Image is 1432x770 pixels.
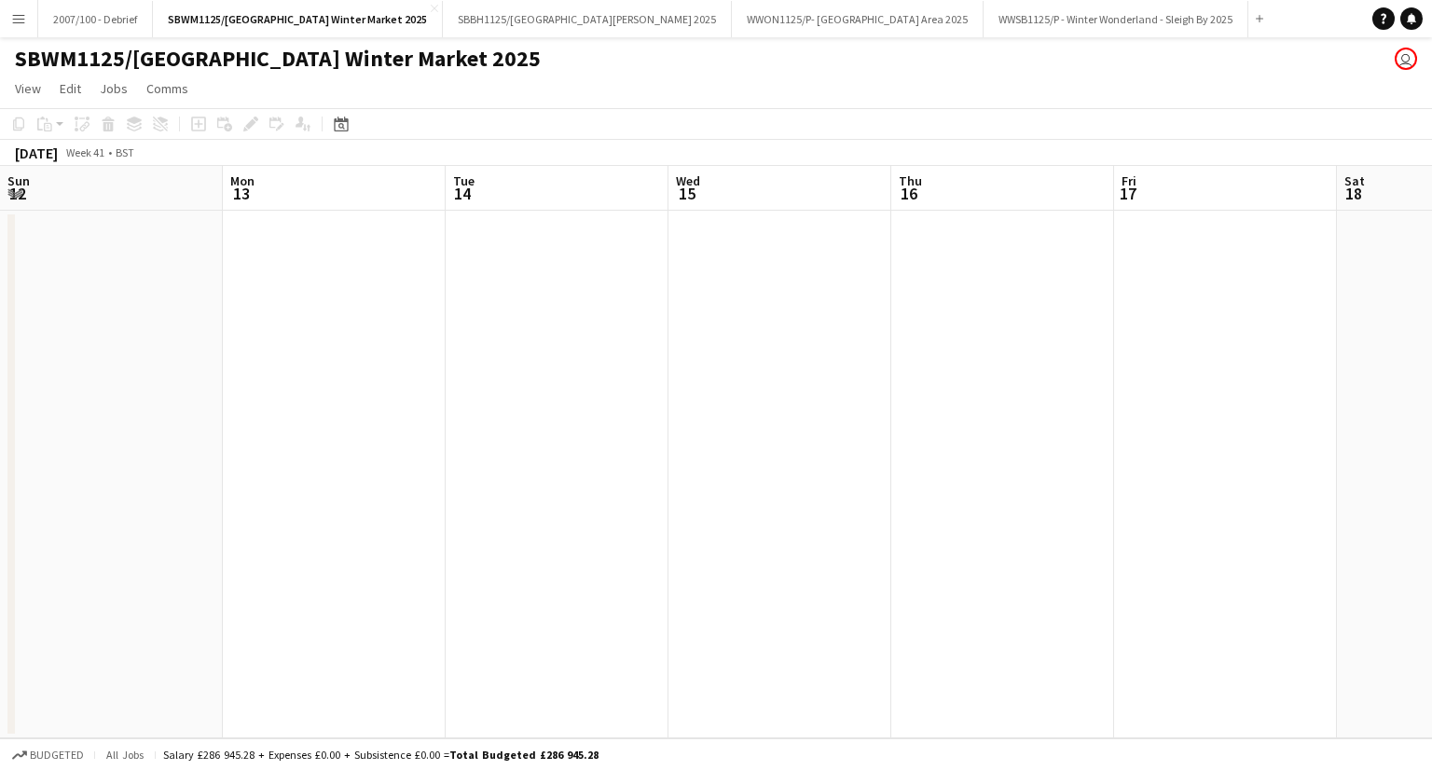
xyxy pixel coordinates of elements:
a: Jobs [92,76,135,101]
span: 16 [896,183,922,204]
span: 12 [5,183,30,204]
button: 2007/100 - Debrief [38,1,153,37]
span: 17 [1119,183,1136,204]
a: Comms [139,76,196,101]
button: WWSB1125/P - Winter Wonderland - Sleigh By 2025 [984,1,1248,37]
div: BST [116,145,134,159]
span: Sat [1344,172,1365,189]
div: Salary £286 945.28 + Expenses £0.00 + Subsistence £0.00 = [163,748,599,762]
span: 13 [227,183,255,204]
span: Fri [1122,172,1136,189]
span: 15 [673,183,700,204]
button: WWON1125/P- [GEOGRAPHIC_DATA] Area 2025 [732,1,984,37]
span: Total Budgeted £286 945.28 [449,748,599,762]
span: Wed [676,172,700,189]
span: Week 41 [62,145,108,159]
app-user-avatar: Grace Shorten [1395,48,1417,70]
span: 14 [450,183,475,204]
span: Tue [453,172,475,189]
span: Mon [230,172,255,189]
a: View [7,76,48,101]
span: Budgeted [30,749,84,762]
span: Jobs [100,80,128,97]
button: SBWM1125/[GEOGRAPHIC_DATA] Winter Market 2025 [153,1,443,37]
span: Sun [7,172,30,189]
span: View [15,80,41,97]
span: 18 [1342,183,1365,204]
span: Comms [146,80,188,97]
div: [DATE] [15,144,58,162]
button: SBBH1125/[GEOGRAPHIC_DATA][PERSON_NAME] 2025 [443,1,732,37]
h1: SBWM1125/[GEOGRAPHIC_DATA] Winter Market 2025 [15,45,541,73]
span: Edit [60,80,81,97]
button: Budgeted [9,745,87,765]
span: All jobs [103,748,147,762]
a: Edit [52,76,89,101]
span: Thu [899,172,922,189]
